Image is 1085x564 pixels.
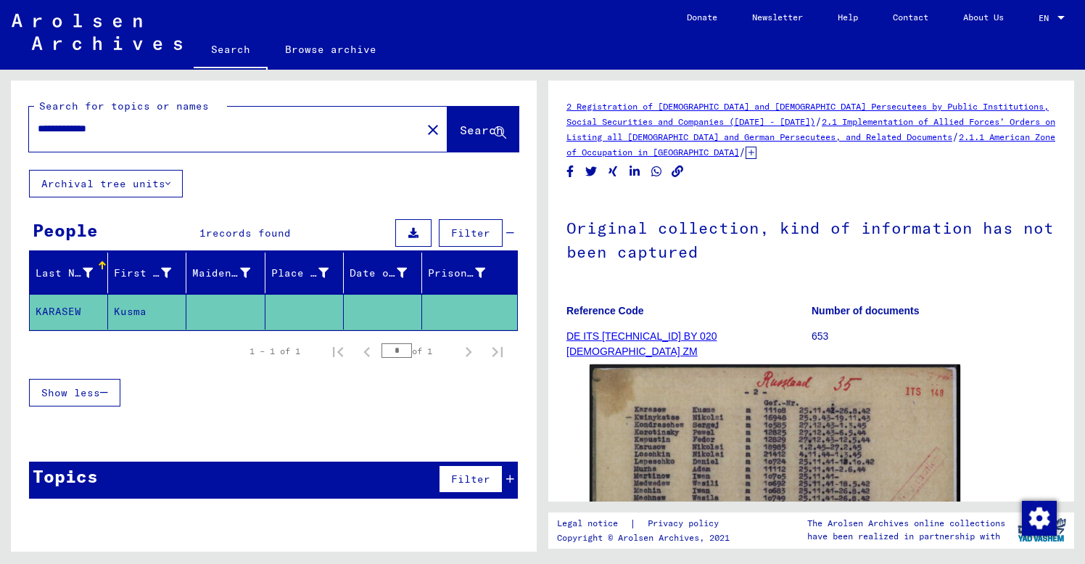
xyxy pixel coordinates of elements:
mat-header-cell: Last Name [30,253,108,293]
button: Share on Xing [606,163,621,181]
a: Browse archive [268,32,394,67]
mat-header-cell: Maiden Name [186,253,265,293]
div: People [33,217,98,243]
span: / [739,145,746,158]
div: Maiden Name [192,261,268,285]
span: EN [1039,13,1055,23]
mat-icon: close [424,121,442,139]
span: / [815,115,822,128]
div: Maiden Name [192,266,249,281]
p: Copyright © Arolsen Archives, 2021 [557,531,736,544]
a: DE ITS [TECHNICAL_ID] BY 020 [DEMOGRAPHIC_DATA] ZM [566,330,717,357]
div: First Name [114,266,171,281]
button: Previous page [352,337,381,366]
button: Share on LinkedIn [627,163,643,181]
mat-header-cell: Prisoner # [422,253,517,293]
p: have been realized in partnership with [807,530,1005,543]
button: Last page [483,337,512,366]
b: Number of documents [812,305,920,316]
div: Topics [33,463,98,489]
div: Place of Birth [271,266,329,281]
span: 1 [199,226,206,240]
p: The Arolsen Archives online collections [807,517,1005,530]
button: Next page [454,337,483,366]
p: 653 [812,329,1056,344]
a: Privacy policy [636,516,736,531]
div: Place of Birth [271,261,347,285]
img: yv_logo.png [1015,512,1069,548]
button: Show less [29,379,120,406]
div: Last Name [36,261,111,285]
button: Search [447,107,519,152]
mat-header-cell: Place of Birth [265,253,344,293]
button: Filter [439,219,503,247]
mat-cell: KARASEW [30,294,108,330]
div: Date of Birth [350,266,407,281]
span: / [952,130,959,143]
span: records found [206,226,291,240]
div: | [557,516,736,531]
mat-cell: Kusma [108,294,186,330]
button: Clear [418,115,447,144]
div: Prisoner # [428,261,503,285]
a: 2 Registration of [DEMOGRAPHIC_DATA] and [DEMOGRAPHIC_DATA] Persecutees by Public Institutions, S... [566,101,1049,127]
h1: Original collection, kind of information has not been captured [566,195,1056,282]
span: Show less [41,386,100,399]
button: Filter [439,465,503,493]
div: of 1 [381,344,454,358]
mat-label: Search for topics or names [39,99,209,113]
span: Filter [451,473,490,486]
button: Share on Twitter [584,163,599,181]
button: Archival tree units [29,170,183,197]
button: Share on WhatsApp [649,163,664,181]
button: Share on Facebook [563,163,578,181]
div: Date of Birth [350,261,425,285]
b: Reference Code [566,305,644,316]
div: 1 – 1 of 1 [249,345,300,358]
a: Search [194,32,268,70]
button: First page [323,337,352,366]
img: Arolsen_neg.svg [12,14,182,50]
div: Change consent [1021,500,1056,535]
img: Change consent [1022,501,1057,536]
span: Search [460,123,503,137]
button: Copy link [670,163,685,181]
mat-header-cell: First Name [108,253,186,293]
mat-header-cell: Date of Birth [344,253,422,293]
div: First Name [114,261,189,285]
a: Legal notice [557,516,630,531]
span: Filter [451,226,490,240]
div: Prisoner # [428,266,485,281]
div: Last Name [36,266,93,281]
